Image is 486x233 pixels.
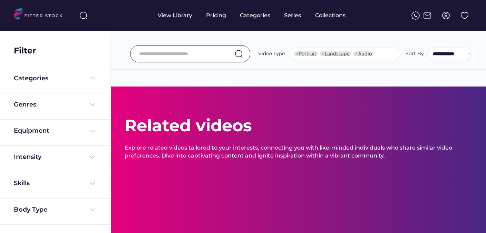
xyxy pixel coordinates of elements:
img: Frame%20%284%29.svg [88,179,97,188]
span: × [355,51,358,56]
div: Video Type [258,50,285,57]
div: Related videos [125,114,252,137]
div: Pricing [206,12,226,19]
img: search-normal%203.svg [79,11,88,20]
div: Sort By [406,50,424,57]
li: Portrait [294,51,318,56]
img: Frame%20%285%29.svg [88,74,97,82]
img: LOGO.svg [14,8,68,22]
li: Landscape [320,51,351,56]
div: Intensity [14,153,41,161]
span: × [295,51,298,56]
div: fvck [240,3,249,10]
img: Group%201000002324%20%282%29.svg [460,11,469,20]
div: Explore related videos tailored to your interests, connecting you with like-minded individuals wh... [125,144,472,160]
img: meteor-icons_whatsapp%20%281%29.svg [411,11,420,20]
span: × [321,51,324,56]
div: Equipment [14,126,49,135]
div: Filter [14,45,36,57]
img: Frame%20%284%29.svg [88,100,97,109]
div: Categories [240,12,270,19]
img: search-normal.svg [235,50,243,58]
div: Collections [315,12,346,19]
div: Skills [14,179,31,188]
div: Genres [14,100,36,109]
div: View Library [158,12,192,19]
div: Categories [14,74,48,83]
img: Frame%2051.svg [423,11,431,20]
img: Frame%20%284%29.svg [88,127,97,135]
img: profile-circle.svg [442,11,450,20]
img: Frame%20%284%29.svg [88,205,97,214]
div: Series [284,12,301,19]
img: Frame%20%284%29.svg [88,153,97,161]
li: Audio [353,51,373,56]
img: yH5BAEAAAAALAAAAAABAAEAAAIBRAA7 [465,194,479,208]
div: Body Type [14,205,47,214]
